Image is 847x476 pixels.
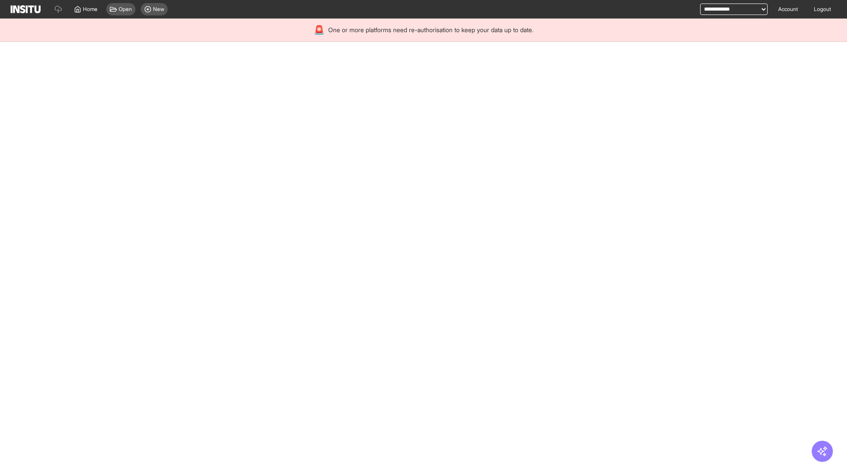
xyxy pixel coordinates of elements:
[11,5,41,13] img: Logo
[83,6,97,13] span: Home
[314,24,325,36] div: 🚨
[119,6,132,13] span: Open
[328,26,533,34] span: One or more platforms need re-authorisation to keep your data up to date.
[153,6,164,13] span: New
